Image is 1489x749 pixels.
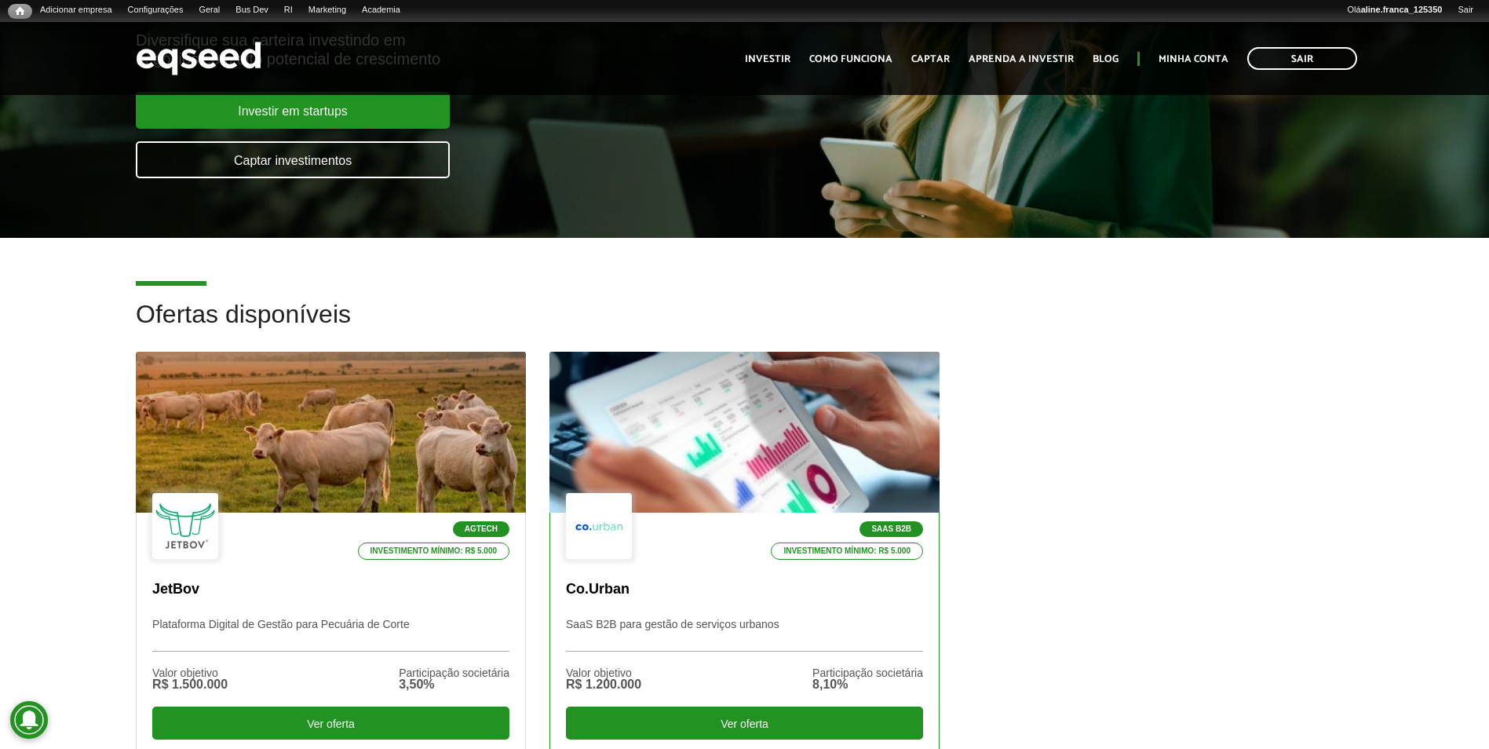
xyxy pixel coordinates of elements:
a: Início [8,4,32,19]
div: R$ 1.500.000 [152,678,228,691]
div: R$ 1.200.000 [566,678,641,691]
a: Geral [191,4,228,16]
div: Ver oferta [566,707,923,740]
div: Ver oferta [152,707,509,740]
p: JetBov [152,581,509,598]
a: Bus Dev [228,4,276,16]
span: Início [16,5,24,16]
p: Investimento mínimo: R$ 5.000 [358,543,510,560]
a: Sair [1450,4,1481,16]
p: SaaS B2B para gestão de serviços urbanos [566,618,923,652]
a: Aprenda a investir [969,54,1074,64]
a: Investir em startups [136,92,450,129]
img: EqSeed [136,38,261,79]
p: Plataforma Digital de Gestão para Pecuária de Corte [152,618,509,652]
a: Marketing [301,4,354,16]
a: Como funciona [809,54,892,64]
a: RI [276,4,301,16]
a: Captar investimentos [136,141,450,178]
a: Oláaline.franca_125350 [1340,4,1451,16]
a: Adicionar empresa [32,4,120,16]
a: Minha conta [1159,54,1228,64]
a: Configurações [120,4,192,16]
div: Valor objetivo [152,667,228,678]
div: Participação societária [399,667,509,678]
h2: Ofertas disponíveis [136,301,1353,352]
div: 8,10% [812,678,923,691]
div: Valor objetivo [566,667,641,678]
a: Academia [354,4,408,16]
p: Co.Urban [566,581,923,598]
div: 3,50% [399,678,509,691]
p: SaaS B2B [859,521,923,537]
div: Participação societária [812,667,923,678]
a: Captar [911,54,950,64]
a: Investir [745,54,790,64]
p: Agtech [453,521,509,537]
strong: aline.franca_125350 [1361,5,1443,14]
a: Blog [1093,54,1119,64]
p: Investimento mínimo: R$ 5.000 [771,543,923,560]
a: Sair [1247,47,1357,70]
